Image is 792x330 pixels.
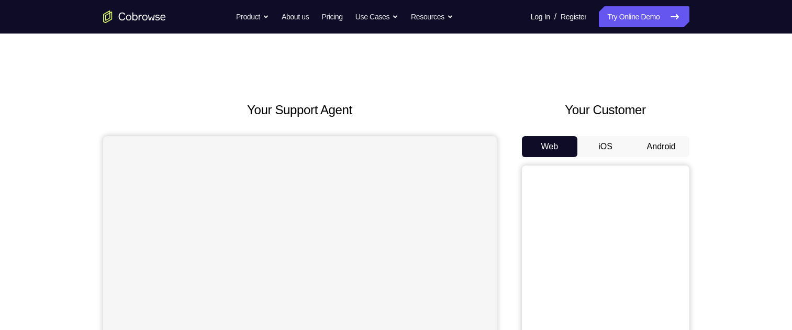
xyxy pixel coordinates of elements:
a: Try Online Demo [599,6,689,27]
button: Web [522,136,578,157]
h2: Your Support Agent [103,101,497,119]
a: Go to the home page [103,10,166,23]
button: Use Cases [355,6,398,27]
button: Android [633,136,689,157]
h2: Your Customer [522,101,689,119]
a: Pricing [321,6,342,27]
button: iOS [577,136,633,157]
button: Product [236,6,269,27]
a: About us [282,6,309,27]
button: Resources [411,6,453,27]
a: Register [561,6,586,27]
a: Log In [531,6,550,27]
span: / [554,10,556,23]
